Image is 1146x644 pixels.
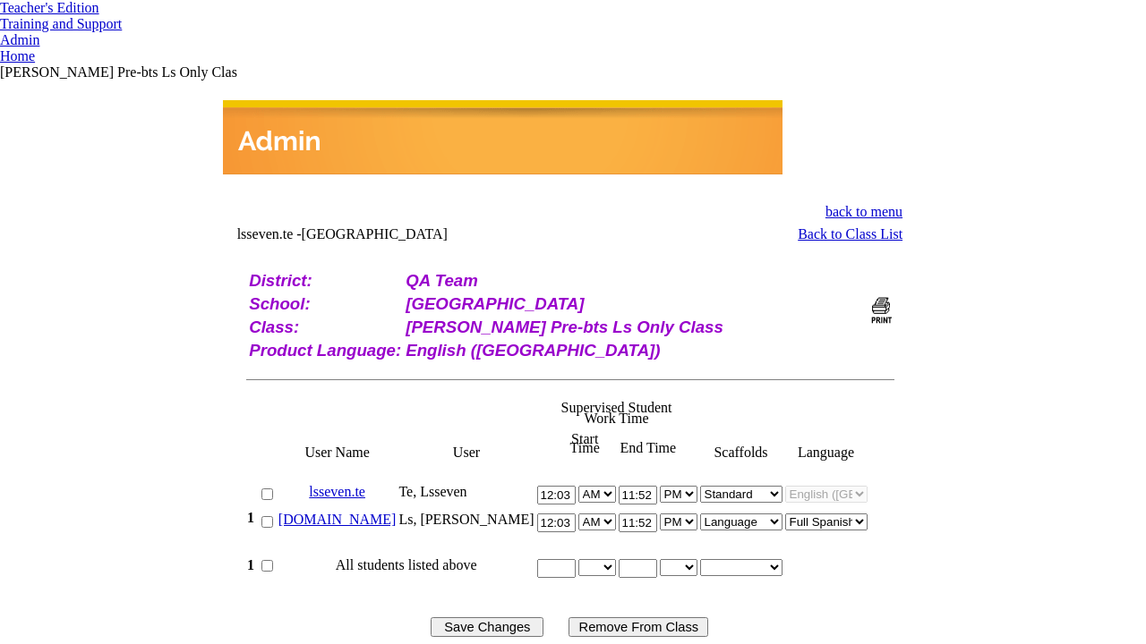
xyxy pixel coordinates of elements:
td: QA Team [405,270,865,292]
img: teacher_arrow.png [99,4,108,13]
td: Scaffolds [699,392,784,463]
td: End Time [618,430,680,457]
span: Te, Lsseven [398,484,466,499]
a: lsseven.te [309,484,365,499]
b: School: [249,294,310,313]
img: header [223,100,783,174]
td: User [398,392,535,463]
nobr: [GEOGRAPHIC_DATA] [302,226,448,241]
td: lsseven.te - [237,226,646,242]
input: Use this button to remove the selected users from your class list. [569,617,708,637]
td: Start Time [554,430,616,457]
td: All students listed above [278,555,536,582]
img: teacher_arrow_small.png [122,23,129,29]
td: User Name [278,392,398,463]
td: [GEOGRAPHIC_DATA] [405,293,865,315]
td: Supervised Student Work Time [554,398,679,428]
b: 1 [247,557,254,572]
td: Language [784,392,869,463]
a: Back to Class List [798,226,902,241]
td: English ([GEOGRAPHIC_DATA]) [405,340,865,361]
a: [DOMAIN_NAME] [278,512,397,527]
td: [PERSON_NAME] Pre-bts Ls Only Class [405,317,865,338]
b: District: [249,271,312,290]
input: Save Changes [431,617,543,637]
b: Class: [249,318,299,336]
a: back to menu [825,204,902,219]
img: print_bw_off.gif [870,296,893,324]
b: 1 [247,510,254,525]
td: Ls, [PERSON_NAME] [398,509,535,537]
b: Product Language: [249,341,401,360]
